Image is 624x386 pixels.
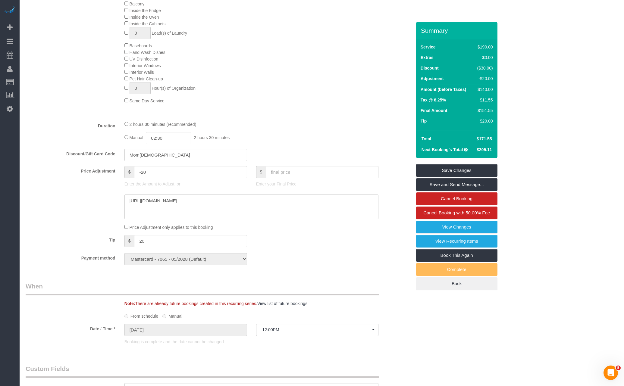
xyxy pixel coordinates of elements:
label: Amount (before Taxes) [421,86,466,92]
a: Save Changes [416,164,497,177]
span: Interior Walls [130,70,154,75]
span: Inside the Cabinets [130,21,166,26]
a: Book This Again [416,249,497,262]
div: $140.00 [475,86,493,92]
a: Cancel Booking [416,192,497,205]
div: -$20.00 [475,76,493,82]
input: MM/DD/YYYY [124,324,247,336]
span: $ [256,166,266,178]
label: From schedule [124,311,158,319]
input: Manual [162,314,166,318]
iframe: Intercom live chat [604,366,618,380]
a: Save and Send Message... [416,178,497,191]
label: Discount [421,65,439,71]
a: View list of future bookings [257,301,307,306]
label: Adjustment [421,76,444,82]
p: Booking is complete and the date cannot be changed [124,339,379,345]
div: $151.55 [475,107,493,114]
span: Interior Windows [130,63,161,68]
span: Baseboards [130,43,152,48]
div: $11.55 [475,97,493,103]
img: Automaid Logo [4,6,16,14]
h3: Summary [421,27,494,34]
strong: Note: [124,301,135,306]
strong: Total [422,136,431,141]
input: final price [266,166,378,178]
div: ($30.00) [475,65,493,71]
label: Manual [162,311,182,319]
legend: When [26,282,379,295]
label: Tax @ 8.25% [421,97,446,103]
a: Cancel Booking with 50.00% Fee [416,207,497,219]
label: Duration [21,121,120,129]
span: Balcony [130,2,145,6]
span: $ [124,235,134,247]
span: Price Adjustment only applies to this booking [130,225,213,230]
label: Tip [421,118,427,124]
a: View Changes [416,221,497,233]
span: Hand Wash Dishes [130,50,165,55]
span: 12:00PM [262,327,372,332]
a: Back [416,277,497,290]
input: From schedule [124,314,128,318]
label: Discount/Gift Card Code [21,149,120,157]
button: 12:00PM [256,324,379,336]
legend: Custom Fields [26,364,379,378]
label: Date / Time * [21,324,120,332]
span: Inside the Fridge [130,8,161,13]
span: Manual [130,135,143,140]
span: $ [124,166,134,178]
label: Extras [421,54,434,61]
span: $205.11 [477,147,492,152]
span: Pet Hair Clean-up [130,76,163,81]
span: Load(s) of Laundry [152,31,187,36]
span: Hour(s) of Organization [152,86,196,91]
div: There are already future bookings created in this recurring series. [120,300,416,307]
label: Price Adjustment [21,166,120,174]
span: Cancel Booking with 50.00% Fee [423,210,490,215]
span: 5 [616,366,621,370]
p: Enter your Final Price [256,181,379,187]
div: $190.00 [475,44,493,50]
span: UV Disinfection [130,57,158,61]
label: Payment method [21,253,120,261]
div: $20.00 [475,118,493,124]
span: Inside the Oven [130,15,159,20]
p: Enter the Amount to Adjust, or [124,181,247,187]
span: 2 hours 30 minutes [194,135,230,140]
label: Final Amount [421,107,447,114]
span: $171.55 [477,136,492,141]
a: View Recurring Items [416,235,497,247]
strong: Next Booking's Total [422,147,463,152]
span: 2 hours 30 minutes (recommended) [130,122,196,127]
span: Same Day Service [130,98,165,103]
label: Service [421,44,436,50]
label: Tip [21,235,120,243]
div: $0.00 [475,54,493,61]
